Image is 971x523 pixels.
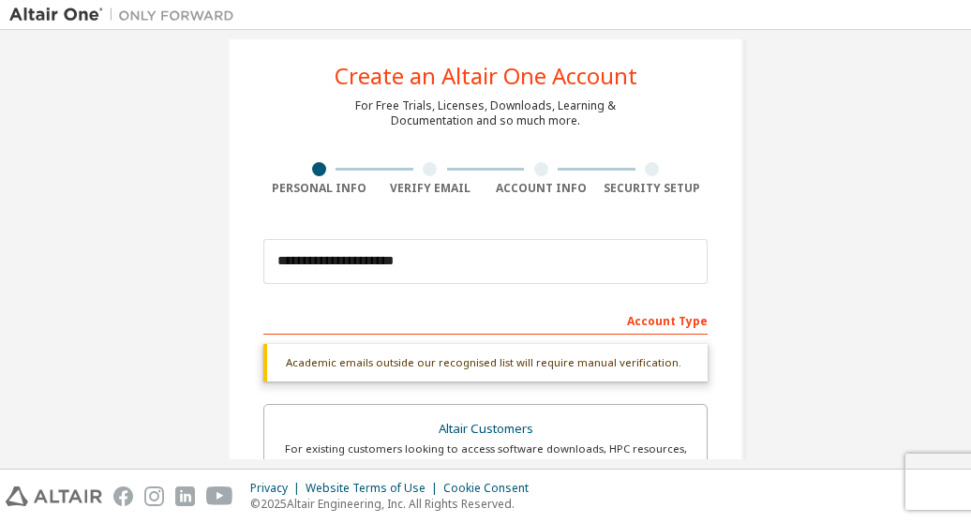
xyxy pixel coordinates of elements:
div: Cookie Consent [443,481,540,496]
div: Account Info [485,181,597,196]
div: For existing customers looking to access software downloads, HPC resources, community, trainings ... [276,441,695,471]
div: Security Setup [597,181,709,196]
div: Create an Altair One Account [335,65,637,87]
img: altair_logo.svg [6,486,102,506]
img: instagram.svg [144,486,164,506]
div: Account Type [263,305,708,335]
img: Altair One [9,6,244,24]
img: youtube.svg [206,486,233,506]
div: For Free Trials, Licenses, Downloads, Learning & Documentation and so much more. [355,98,616,128]
p: © 2025 Altair Engineering, Inc. All Rights Reserved. [250,496,540,512]
img: linkedin.svg [175,486,195,506]
div: Personal Info [263,181,375,196]
img: facebook.svg [113,486,133,506]
div: Privacy [250,481,306,496]
div: Academic emails outside our recognised list will require manual verification. [263,344,708,381]
div: Website Terms of Use [306,481,443,496]
div: Verify Email [375,181,486,196]
div: Altair Customers [276,416,695,442]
